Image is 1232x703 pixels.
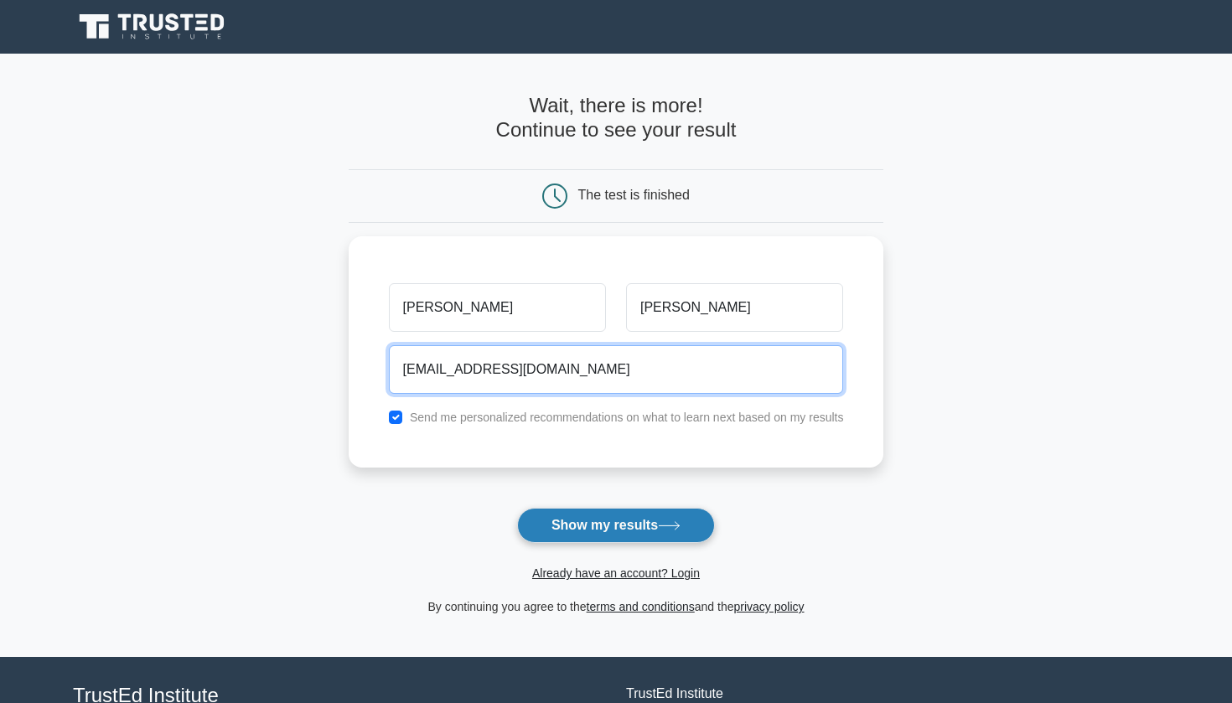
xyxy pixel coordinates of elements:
[578,188,690,202] div: The test is finished
[339,597,894,617] div: By continuing you agree to the and the
[532,566,700,580] a: Already have an account? Login
[587,600,695,613] a: terms and conditions
[626,283,843,332] input: Last name
[389,283,606,332] input: First name
[349,94,884,142] h4: Wait, there is more! Continue to see your result
[734,600,805,613] a: privacy policy
[410,411,844,424] label: Send me personalized recommendations on what to learn next based on my results
[389,345,844,394] input: Email
[517,508,715,543] button: Show my results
